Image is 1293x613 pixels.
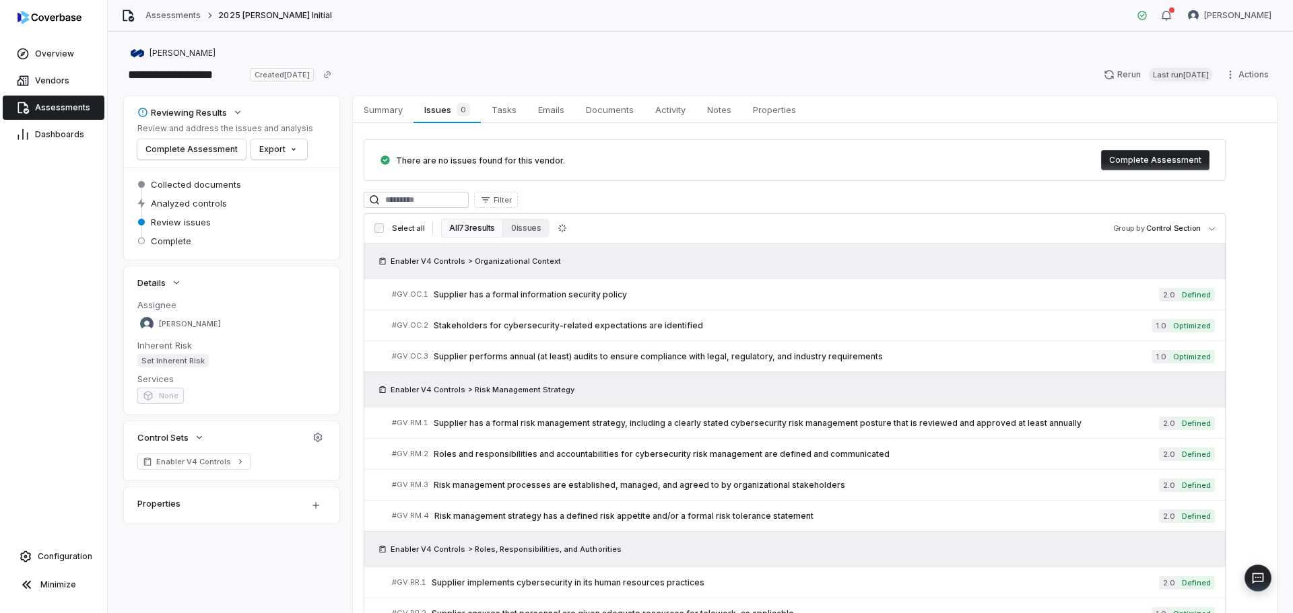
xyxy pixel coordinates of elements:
[391,544,622,554] span: Enabler V4 Controls > Roles, Responsibilities, and Authorities
[1113,223,1145,233] span: Group by
[137,277,166,289] span: Details
[251,68,314,81] span: Created [DATE]
[392,449,428,459] span: # GV.RM.2
[315,63,339,87] button: Copy link
[35,102,90,113] span: Assessments
[5,544,102,569] a: Configuration
[1096,65,1221,85] button: RerunLast run[DATE]
[35,129,84,140] span: Dashboards
[150,48,215,59] span: [PERSON_NAME]
[3,96,104,120] a: Assessments
[1159,288,1178,301] span: 2.0
[392,279,1215,310] a: #GV.OC.1Supplier has a formal information security policy2.0Defined
[1180,5,1280,26] button: Melanie Lorent avatar[PERSON_NAME]
[650,101,691,118] span: Activity
[18,11,81,24] img: logo-D7KZi-bG.svg
[391,384,574,395] span: Enabler V4 Controls > Risk Management Strategy
[1178,417,1215,430] span: Defined
[1159,478,1178,492] span: 2.0
[137,373,326,385] dt: Services
[396,155,565,166] span: There are no issues found for this vendor.
[151,235,191,247] span: Complete
[133,271,186,295] button: Details
[151,197,227,209] span: Analyzed controls
[503,219,549,238] button: 0 issues
[392,408,1215,438] a: #GV.RM.1Supplier has a formal risk management strategy, including a clearly stated cybersecurity ...
[1159,576,1178,589] span: 2.0
[133,100,247,124] button: Reviewing Results
[1152,319,1169,332] span: 1.0
[374,223,384,233] input: Select all
[156,456,232,467] span: Enabler V4 Controls
[35,75,69,86] span: Vendors
[1159,509,1178,523] span: 2.0
[457,103,470,116] span: 0
[434,351,1152,362] span: Supplier performs annual (at least) audits to ensure compliance with legal, regulatory, and indus...
[392,567,1215,598] a: #GV.RR.1Supplier implements cybersecurity in its human resources practices2.0Defined
[392,480,428,490] span: # GV.RM.3
[392,418,428,428] span: # GV.RM.1
[137,299,326,311] dt: Assignee
[432,577,1159,588] span: Supplier implements cybersecurity in its human resources practices
[137,354,209,367] span: Set Inherent Risk
[474,192,518,208] button: Filter
[434,480,1159,491] span: Risk management processes are established, managed, and agreed to by organizational stakeholders
[1178,478,1215,492] span: Defined
[1152,350,1169,363] span: 1.0
[392,577,426,587] span: # GV.RR.1
[1169,350,1215,363] span: Optimized
[137,339,326,351] dt: Inherent Risk
[3,122,104,147] a: Dashboards
[1101,150,1209,170] button: Complete Assessment
[1204,10,1271,21] span: [PERSON_NAME]
[1178,288,1215,301] span: Defined
[137,123,313,134] p: Review and address the issues and analysis
[40,579,76,590] span: Minimize
[1159,417,1178,430] span: 2.0
[1169,319,1215,332] span: Optimized
[1178,576,1215,589] span: Defined
[137,454,251,470] a: Enabler V4 Controls
[434,320,1152,331] span: Stakeholders for cybersecurity-related expectations are identified
[35,48,74,59] span: Overview
[137,431,189,443] span: Control Sets
[391,256,561,266] span: Enabler V4 Controls > Organizational Context
[127,41,220,65] button: https://marshmclennan.com/[PERSON_NAME]
[1149,68,1213,81] span: Last run [DATE]
[392,470,1215,500] a: #GV.RM.3Risk management processes are established, managed, and agreed to by organizational stake...
[434,511,1159,521] span: Risk management strategy has a defined risk appetite and/or a formal risk tolerance statement
[392,341,1215,371] a: #GV.OC.3Supplier performs annual (at least) audits to ensure compliance with legal, regulatory, a...
[218,10,332,21] span: 2025 [PERSON_NAME] Initial
[494,195,512,205] span: Filter
[533,101,570,118] span: Emails
[5,571,102,598] button: Minimize
[434,289,1159,300] span: Supplier has a formal information security policy
[702,101,737,118] span: Notes
[3,69,104,93] a: Vendors
[1221,65,1277,85] button: Actions
[434,418,1159,429] span: Supplier has a formal risk management strategy, including a clearly stated cybersecurity risk man...
[392,511,429,521] span: # GV.RM.4
[140,317,154,330] img: Melanie Lorent avatar
[38,551,92,562] span: Configuration
[748,101,801,118] span: Properties
[1178,509,1215,523] span: Defined
[581,101,639,118] span: Documents
[392,223,424,233] span: Select all
[434,449,1159,460] span: Roles and responsibilities and accountabilities for cybersecurity risk management are defined and...
[151,216,211,228] span: Review issues
[392,351,428,361] span: # GV.OC.3
[1188,10,1199,21] img: Melanie Lorent avatar
[392,310,1215,340] a: #GV.OC.2Stakeholders for cybersecurity-related expectations are identified1.0Optimized
[392,320,428,330] span: # GV.OC.2
[251,139,307,159] button: Export
[133,425,209,449] button: Control Sets
[1159,447,1178,461] span: 2.0
[441,219,503,238] button: All 73 results
[137,139,246,159] button: Complete Assessment
[137,106,227,118] div: Reviewing Results
[3,42,104,66] a: Overview
[486,101,522,118] span: Tasks
[392,439,1215,469] a: #GV.RM.2Roles and responsibilities and accountabilities for cybersecurity risk management are def...
[145,10,201,21] a: Assessments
